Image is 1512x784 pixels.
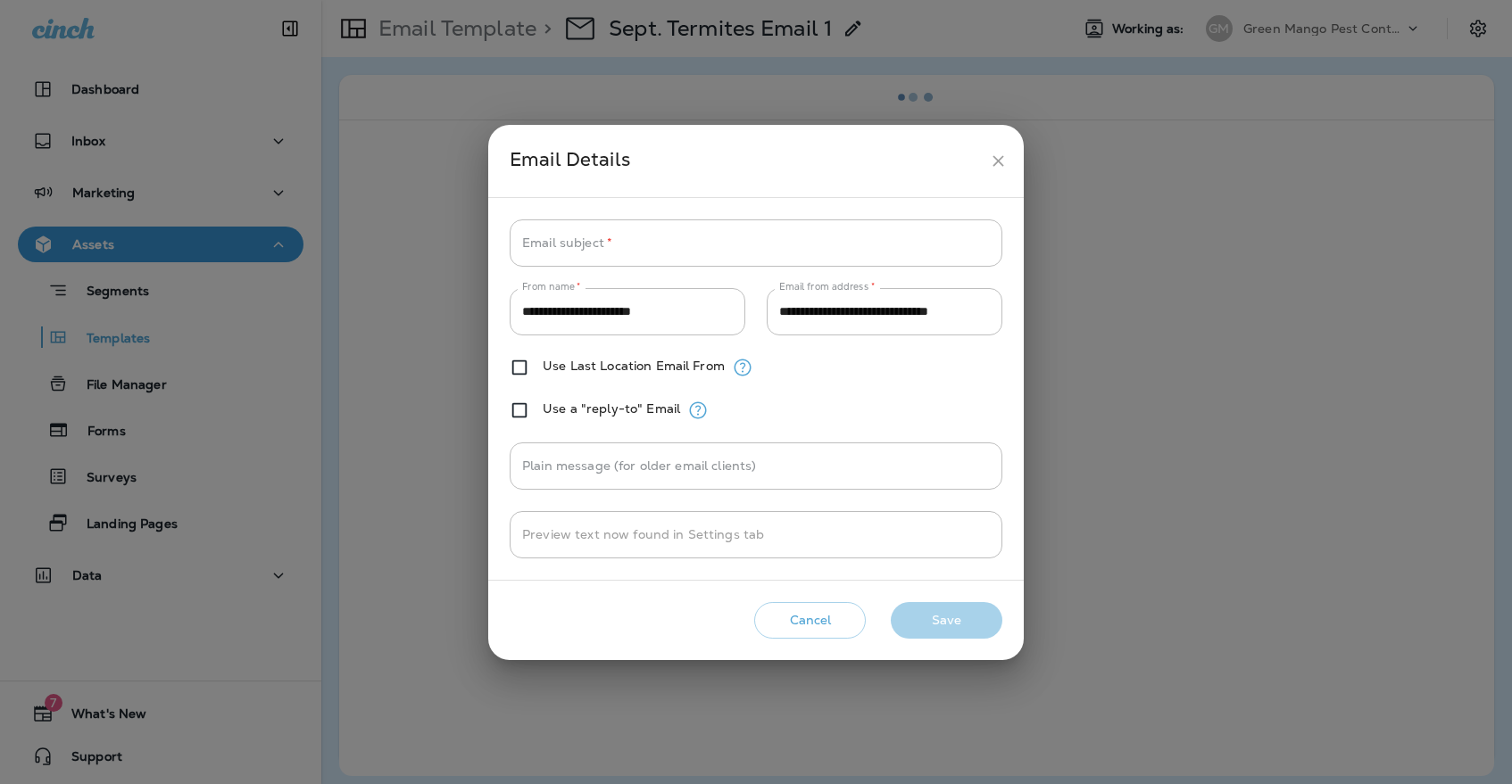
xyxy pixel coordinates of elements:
[510,144,982,177] div: Email Details
[543,401,680,416] label: Use a "reply-to" Email
[522,280,581,293] label: From name
[754,602,866,639] button: Cancel
[982,144,1015,177] button: close
[543,359,725,373] label: Use Last Location Email From
[779,280,875,293] label: Email from address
